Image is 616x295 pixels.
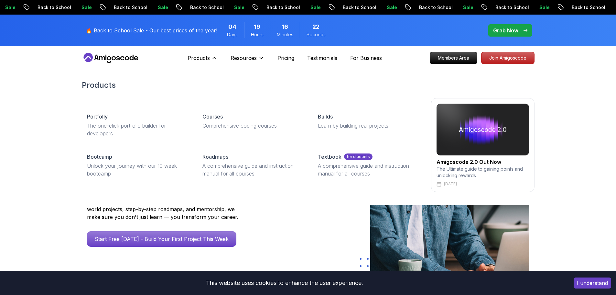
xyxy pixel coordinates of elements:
[87,122,187,137] p: The one-click portfolio builder for developers
[493,27,518,34] p: Grab Now
[254,22,260,31] span: 19 Hours
[307,54,337,62] a: Testimonials
[318,122,418,130] p: Learn by building real projects
[227,4,248,11] p: Sale
[313,148,423,183] a: Textbookfor studentsA comprehensive guide and instruction manual for all courses
[202,153,228,161] p: Roadmaps
[87,190,242,221] p: Amigoscode has helped thousands of developers land roles at Amazon, Starling Bank, Mercado Livre,...
[532,4,553,11] p: Sale
[380,4,400,11] p: Sale
[231,54,265,67] button: Resources
[488,4,532,11] p: Back to School
[197,148,308,183] a: RoadmapsA comprehensive guide and instruction manual for all courses
[430,52,477,64] a: Members Area
[202,113,223,120] p: Courses
[87,113,108,120] p: Portfolly
[197,108,308,135] a: CoursesComprehensive coding courses
[456,4,477,11] p: Sale
[574,278,611,289] button: Accept cookies
[277,54,294,62] a: Pricing
[430,52,477,64] p: Members Area
[87,231,236,247] a: Start Free [DATE] - Build Your First Project This Week
[202,122,302,130] p: Comprehensive coding courses
[481,52,535,64] a: Join Amigoscode
[86,27,217,34] p: 🔥 Back to School Sale - Our best prices of the year!
[202,162,302,177] p: A comprehensive guide and instruction manual for all courses
[437,158,529,166] h2: Amigoscode 2.0 Out Now
[151,4,171,11] p: Sale
[30,4,74,11] p: Back to School
[282,22,288,31] span: 16 Minutes
[318,113,333,120] p: Builds
[188,54,210,62] p: Products
[87,162,187,177] p: Unlock your journey with our 10 week bootcamp
[74,4,95,11] p: Sale
[307,31,326,38] span: Seconds
[183,4,227,11] p: Back to School
[412,4,456,11] p: Back to School
[82,148,192,183] a: BootcampUnlock your journey with our 10 week bootcamp
[313,108,423,135] a: BuildsLearn by building real projects
[82,108,192,142] a: PortfollyThe one-click portfolio builder for developers
[5,276,564,290] div: This website uses cookies to enhance the user experience.
[228,22,236,31] span: 4 Days
[312,22,319,31] span: 22 Seconds
[318,162,418,177] p: A comprehensive guide and instruction manual for all courses
[82,80,535,90] h2: Products
[277,31,293,38] span: Minutes
[350,54,382,62] a: For Business
[303,4,324,11] p: Sale
[344,153,373,160] p: for students
[259,4,303,11] p: Back to School
[231,54,257,62] p: Resources
[87,153,112,161] p: Bootcamp
[336,4,380,11] p: Back to School
[481,52,534,64] p: Join Amigoscode
[251,31,264,38] span: Hours
[437,104,529,155] img: amigoscode 2.0
[188,54,218,67] button: Products
[444,181,457,187] p: [DATE]
[437,166,529,179] p: The Ultimate guide to gaining points and unlocking rewards
[227,31,238,38] span: Days
[565,4,609,11] p: Back to School
[431,98,535,192] a: amigoscode 2.0Amigoscode 2.0 Out NowThe Ultimate guide to gaining points and unlocking rewards[DATE]
[318,153,341,161] p: Textbook
[107,4,151,11] p: Back to School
